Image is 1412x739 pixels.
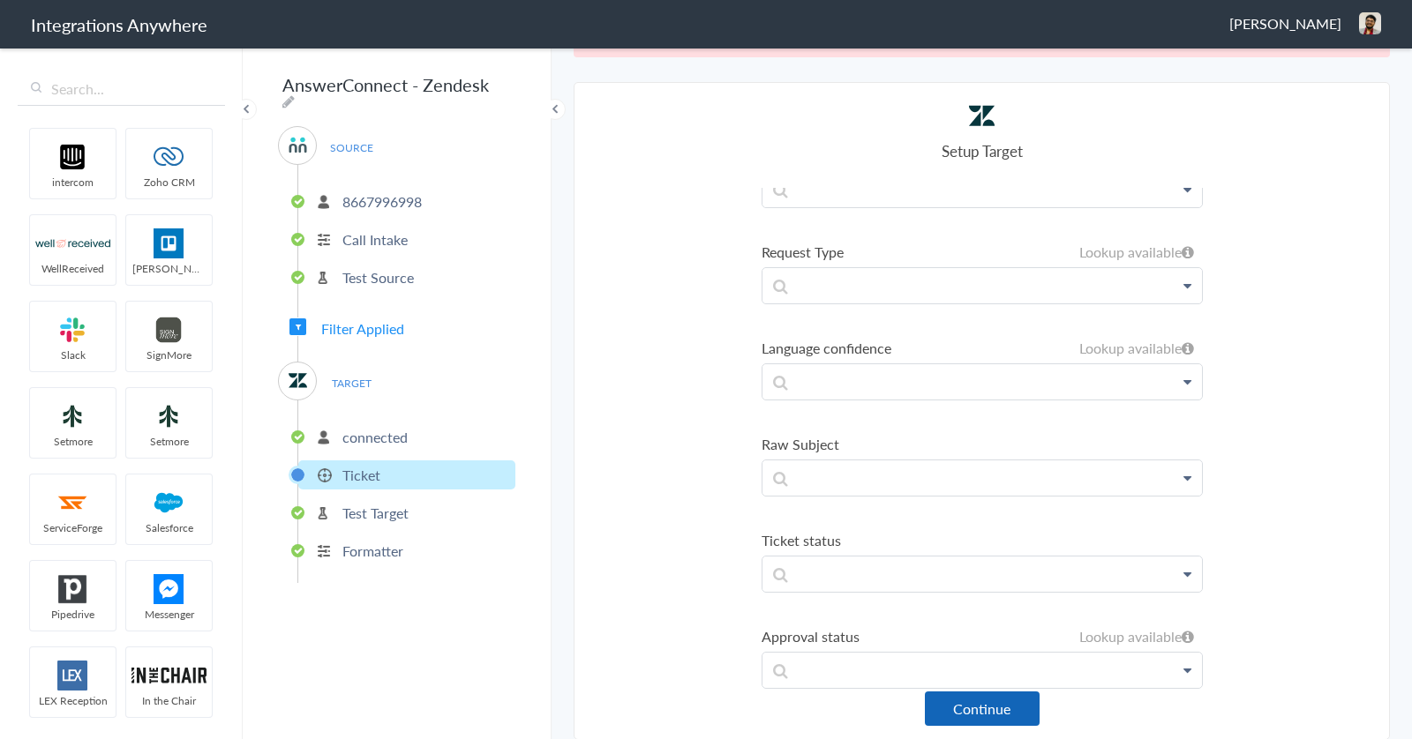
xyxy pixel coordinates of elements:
[30,434,116,449] span: Setmore
[287,369,309,392] img: zendesk-logo.svg
[318,371,385,395] span: TARGET
[126,175,212,190] span: Zoho CRM
[35,574,110,604] img: pipedrive.png
[1079,242,1194,262] h6: Lookup available
[126,693,212,708] span: In the Chair
[762,140,1203,161] h4: Setup Target
[126,520,212,535] span: Salesforce
[35,401,110,431] img: setmoreNew.jpg
[35,661,110,690] img: lex-app-logo.svg
[30,607,116,622] span: Pipedrive
[18,72,225,106] input: Search...
[31,12,207,37] h1: Integrations Anywhere
[342,229,408,250] p: Call Intake
[762,626,1203,646] label: Approval status
[30,175,116,190] span: intercom
[35,315,110,345] img: slack-logo.svg
[35,488,110,518] img: serviceforge-icon.png
[30,261,116,276] span: WellReceived
[318,136,385,160] span: SOURCE
[342,541,403,561] p: Formatter
[762,434,1203,454] label: Raw Subject
[126,607,212,622] span: Messenger
[321,318,404,339] span: Filter Applied
[35,142,110,172] img: intercom-logo.svg
[35,228,110,258] img: wr-logo.svg
[126,434,212,449] span: Setmore
[126,347,212,362] span: SignMore
[126,261,212,276] span: [PERSON_NAME]
[131,488,207,518] img: salesforce-logo.svg
[1079,338,1194,358] h6: Lookup available
[1359,12,1381,34] img: 6133a33c-c043-4896-a3fb-b98b86b42842.jpeg
[131,228,207,258] img: trello.png
[762,530,1203,550] label: Ticket status
[762,242,1203,262] label: Request Type
[925,691,1040,726] button: Continue
[30,693,116,708] span: LEX Reception
[287,134,309,156] img: answerconnect-logo.svg
[131,142,207,172] img: zoho-logo.svg
[131,401,207,431] img: setmoreNew.jpg
[30,520,116,535] span: ServiceForge
[131,574,207,604] img: FBM.png
[1229,13,1341,34] span: [PERSON_NAME]
[131,315,207,345] img: signmore-logo.png
[966,101,997,131] img: zendesk-logo.svg
[30,347,116,362] span: Slack
[342,427,408,447] p: connected
[342,267,414,287] p: Test Source
[342,465,380,485] p: Ticket
[131,661,207,690] img: inch-logo.svg
[342,503,409,523] p: Test Target
[762,338,1203,358] label: Language confidence
[342,191,422,212] p: 8667996998
[1079,626,1194,646] h6: Lookup available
